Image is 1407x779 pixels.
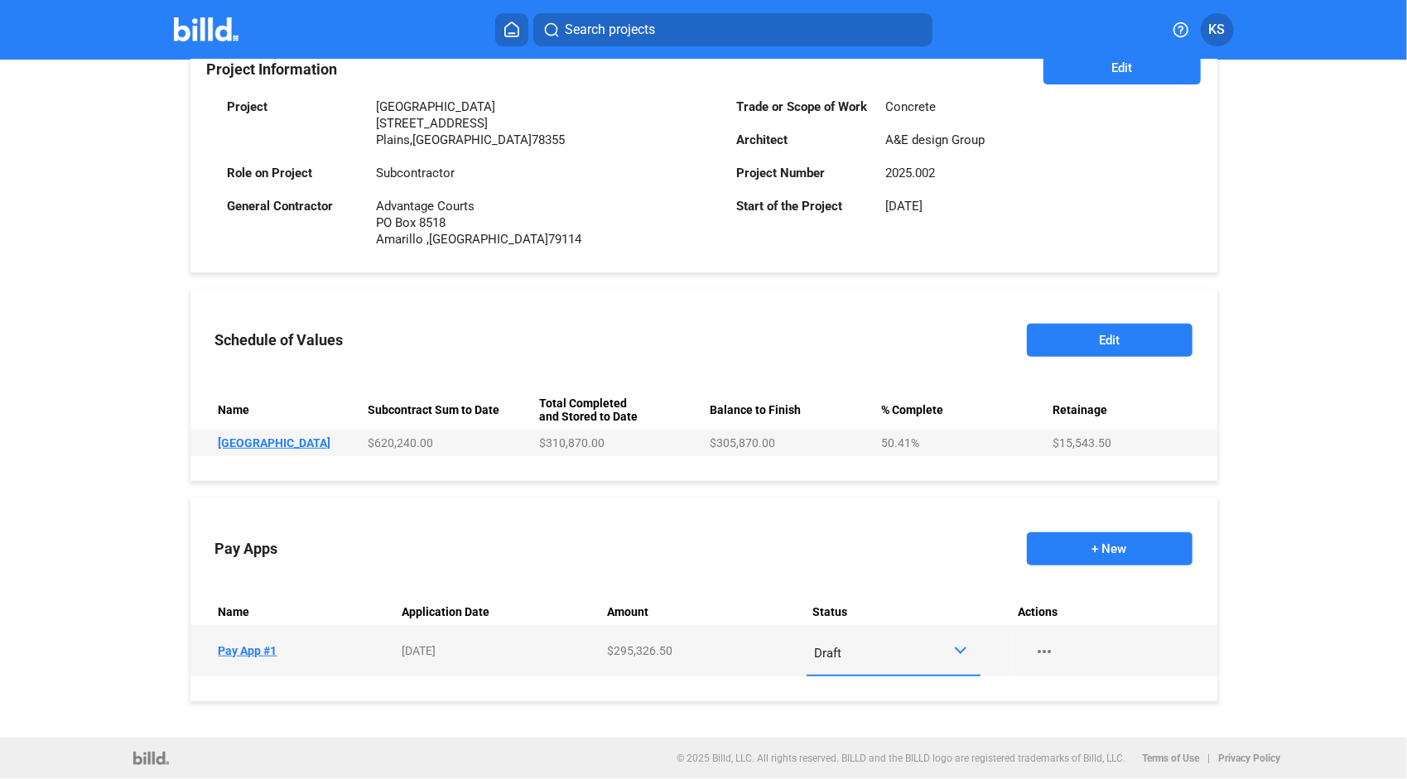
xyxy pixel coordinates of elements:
td: $295,326.50 [601,625,807,676]
td: [DATE] [396,625,601,676]
td: $310,870.00 [532,430,704,456]
span: Draft [815,646,842,661]
span: 79114 [549,232,582,247]
button: KS [1201,13,1234,46]
mat-icon: more_horiz [1035,642,1055,661]
th: Balance to Finish [703,390,875,430]
div: A&E design Group [886,132,985,148]
th: Name [190,390,362,430]
div: [DATE] [886,198,923,214]
div: Architect [737,132,870,148]
td: 50.41% [875,430,1046,456]
button: Edit [1027,324,1193,357]
div: 2025.002 [886,165,936,181]
td: $15,543.50 [1046,430,1217,456]
td: $620,240.00 [361,430,532,456]
span: [GEOGRAPHIC_DATA] [413,132,532,147]
span: Edit [1111,60,1132,76]
th: Actions [1012,599,1217,625]
span: [GEOGRAPHIC_DATA] [430,232,549,247]
span: Plains, [377,132,413,147]
span: KS [1209,20,1226,40]
button: + New [1027,532,1193,565]
td: $305,870.00 [703,430,875,456]
div: PO Box 8518 [377,214,582,231]
div: Schedule of Values [215,332,344,349]
div: Advantage Courts [377,198,582,214]
div: General Contractor [228,198,360,214]
div: Project Number [737,165,870,181]
div: [STREET_ADDRESS] [377,115,566,132]
td: Pay App #1 [190,625,396,676]
th: % Complete [875,390,1046,430]
img: Billd Company Logo [174,17,239,41]
th: Total Completed and Stored to Date [532,390,704,430]
div: Project [228,99,360,115]
span: Amarillo , [377,232,430,247]
td: [GEOGRAPHIC_DATA] [190,430,362,456]
p: | [1207,753,1210,764]
span: Project Information [207,60,338,78]
th: Status [807,599,1012,625]
th: Application Date [396,599,601,625]
button: Search projects [533,13,932,46]
p: © 2025 Billd, LLC. All rights reserved. BILLD and the BILLD logo are registered trademarks of Bil... [677,753,1125,764]
th: Amount [601,599,807,625]
button: Edit [1043,51,1200,84]
div: Subcontractor [377,165,455,181]
th: Subcontract Sum to Date [361,390,532,430]
th: Retainage [1046,390,1217,430]
div: [GEOGRAPHIC_DATA] [377,99,566,115]
span: 78355 [532,132,566,147]
div: Role on Project [228,165,360,181]
div: Pay Apps [215,541,278,557]
b: Terms of Use [1142,753,1199,764]
img: logo [133,752,169,765]
div: Trade or Scope of Work [737,99,870,115]
span: Search projects [565,20,655,40]
div: Concrete [886,99,937,115]
b: Privacy Policy [1218,753,1280,764]
th: Name [190,599,396,625]
div: Start of the Project [737,198,870,214]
